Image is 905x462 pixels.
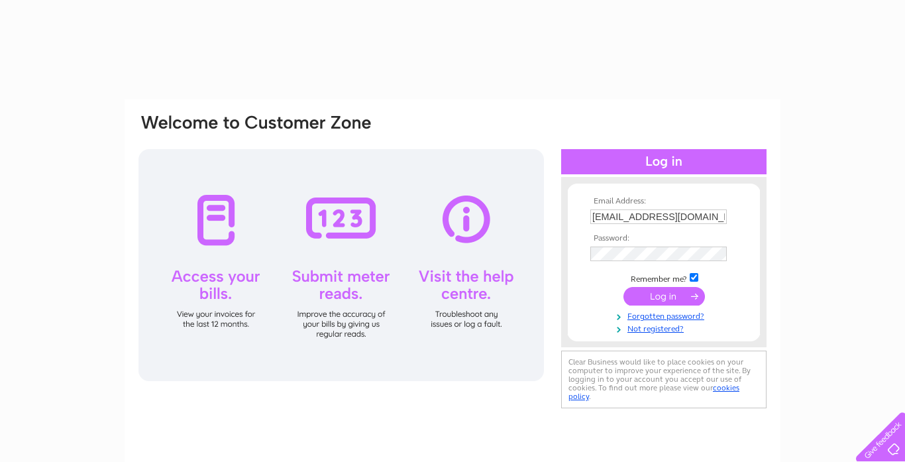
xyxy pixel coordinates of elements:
a: cookies policy [568,383,739,401]
td: Remember me? [587,271,741,284]
input: Submit [623,287,705,306]
a: Forgotten password? [590,309,741,321]
th: Password: [587,234,741,243]
th: Email Address: [587,197,741,206]
a: Not registered? [590,321,741,334]
div: Clear Business would like to place cookies on your computer to improve your experience of the sit... [561,351,767,408]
